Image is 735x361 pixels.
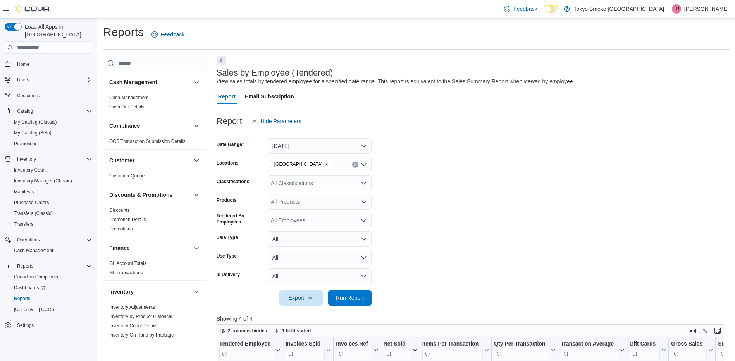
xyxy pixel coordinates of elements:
[17,322,34,328] span: Settings
[109,95,148,101] span: Cash Management
[103,171,207,184] div: Customer
[11,165,50,175] a: Inventory Count
[217,253,237,259] label: Use Type
[261,117,301,125] span: Hide Parameters
[684,4,729,14] p: [PERSON_NAME]
[501,1,540,17] a: Feedback
[328,290,372,306] button: Run Report
[361,199,367,205] button: Open list of options
[671,340,713,360] button: Gross Sales
[671,340,707,360] div: Gross Sales
[217,326,270,335] button: 2 columns hidden
[271,326,314,335] button: 1 field sorted
[109,313,172,320] span: Inventory by Product Historical
[11,246,92,255] span: Cash Management
[109,244,130,252] h3: Finance
[11,139,41,148] a: Promotions
[11,165,92,175] span: Inventory Count
[513,5,537,13] span: Feedback
[109,139,186,144] a: OCS Transaction Submission Details
[2,74,95,85] button: Users
[336,294,364,302] span: Run Report
[361,180,367,186] button: Open list of options
[14,235,92,244] span: Operations
[219,340,274,360] div: Tendered Employee
[544,5,560,13] input: Dark Mode
[192,121,201,131] button: Compliance
[217,56,226,65] button: Next
[8,117,95,127] button: My Catalog (Classic)
[217,117,242,126] h3: Report
[11,220,92,229] span: Transfers
[109,288,190,296] button: Inventory
[109,332,174,338] span: Inventory On Hand by Package
[218,89,236,104] span: Report
[268,268,372,284] button: All
[561,340,618,347] div: Transaction Average
[14,75,32,84] button: Users
[422,340,489,360] button: Items Per Transaction
[109,341,172,347] span: Inventory On Hand by Product
[14,285,45,291] span: Dashboards
[672,4,681,14] div: Thomas Bruce
[217,213,265,225] label: Tendered By Employees
[11,220,36,229] a: Transfers
[8,304,95,315] button: [US_STATE] CCRS
[14,306,54,313] span: [US_STATE] CCRS
[14,91,43,100] a: Customers
[17,237,40,243] span: Operations
[561,340,618,360] div: Transaction Average
[494,340,549,347] div: Qty Per Transaction
[268,250,372,265] button: All
[8,138,95,149] button: Promotions
[109,288,134,296] h3: Inventory
[14,320,92,330] span: Settings
[336,340,372,360] div: Invoices Ref
[109,304,155,310] a: Inventory Adjustments
[11,128,92,138] span: My Catalog (Beta)
[14,221,33,227] span: Transfers
[11,283,48,292] a: Dashboards
[629,340,660,347] div: Gift Cards
[361,162,367,168] button: Open list of options
[109,261,146,266] a: GL Account Totals
[109,78,190,86] button: Cash Management
[17,61,29,67] span: Home
[11,283,92,292] span: Dashboards
[11,139,92,148] span: Promotions
[192,77,201,87] button: Cash Management
[324,162,329,167] button: Remove North Bay Lakeshore from selection in this group
[217,197,237,203] label: Products
[2,234,95,245] button: Operations
[11,272,63,282] a: Canadian Compliance
[14,178,72,184] span: Inventory Manager (Classic)
[148,27,188,42] a: Feedback
[192,156,201,165] button: Customer
[286,340,331,360] button: Invoices Sold
[667,4,669,14] p: |
[11,272,92,282] span: Canadian Compliance
[14,248,53,254] span: Cash Management
[336,340,378,360] button: Invoices Ref
[103,206,207,237] div: Discounts & Promotions
[217,272,240,278] label: Is Delivery
[671,340,707,347] div: Gross Sales
[245,89,294,104] span: Email Subscription
[11,305,92,314] span: Washington CCRS
[8,293,95,304] button: Reports
[361,217,367,223] button: Open list of options
[109,191,190,199] button: Discounts & Promotions
[336,340,372,347] div: Invoices Ref
[286,340,325,347] div: Invoices Sold
[17,156,36,162] span: Inventory
[11,198,92,207] span: Purchase Orders
[14,296,30,302] span: Reports
[161,31,184,38] span: Feedback
[8,245,95,256] button: Cash Management
[192,243,201,253] button: Finance
[11,187,37,196] a: Manifests
[217,315,730,323] p: Showing 4 of 4
[14,321,37,330] a: Settings
[14,155,92,164] span: Inventory
[192,287,201,296] button: Inventory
